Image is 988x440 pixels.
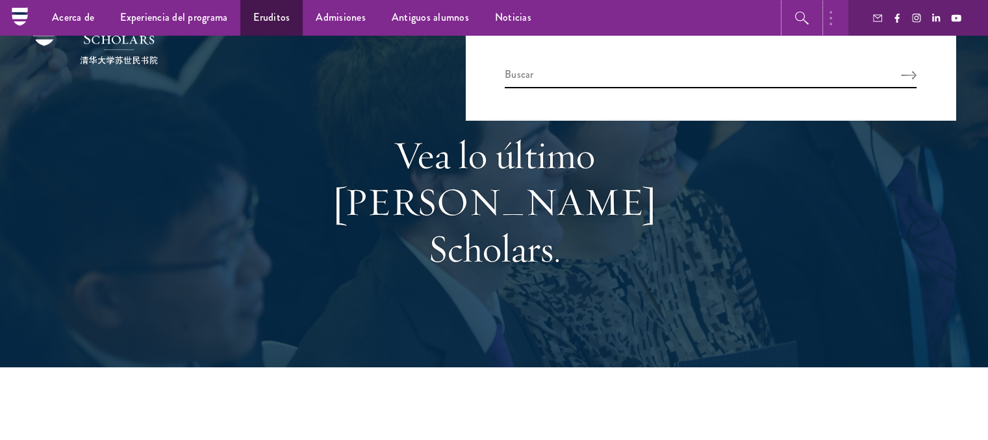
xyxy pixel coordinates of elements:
font: Admisiones [316,10,366,25]
font: Noticias [495,10,531,25]
button: Buscar [901,71,917,80]
img: Becarios Schwarzman [32,19,169,64]
font: Antiguos alumnos [392,10,469,25]
font: Experiencia del programa [120,10,227,25]
input: Buscar [505,67,917,88]
font: Vea lo último [PERSON_NAME] Scholars. [332,130,657,273]
font: Acerca de [52,10,94,25]
font: Eruditos [253,10,290,25]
